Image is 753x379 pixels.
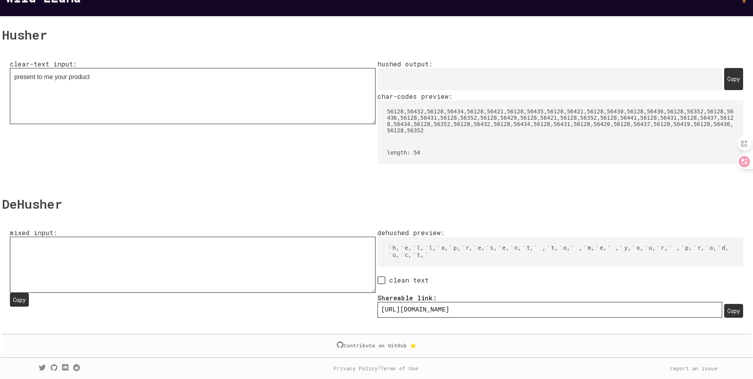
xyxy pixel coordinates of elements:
pre: ｀h,｀e,｀l,｀l,｀o,｀p,｀r,｀e,｀s,｀e,｀n,｀t,｀ ,｀t,｀o,｀ ,｀m,｀e,｀ ,｀y,｀o,｀u,｀r,｀ ,｀p,｀r,｀o,｀d,｀u,｀c,｀t,｀ [377,237,743,267]
h1: DeHusher [2,187,751,221]
pre: 56128,56432,56128,56434,56128,56421,56128,56435,56128,56421,56128,56430,56128,56436,56128,56352,5... [377,100,743,141]
span: clean text [385,276,429,284]
a: Terms of Use [380,365,418,372]
a: Contribute on GitHub ⭐️ [337,340,416,349]
label: clear-text input: [10,60,376,164]
input: Shareable link: [377,302,722,318]
h1: Husher [2,18,751,52]
pre: 󠁰󠁲󠁥󠁳󠁥󠁮󠁴󠀠󠁴󠁯󠀠󠁭󠁥󠀠󠁹󠁯󠁵󠁲󠀠󠁰󠁲󠁯󠁤󠁵󠁣󠁴󠀠 [377,68,722,90]
label: char-codes preview: [377,92,743,164]
div: Copy [10,293,29,307]
a: report an issue [670,365,717,372]
textarea: mixed input:Copy [10,237,376,293]
div: | [334,365,418,372]
label: mixed input: [10,228,376,318]
label: hushed output: [377,60,743,164]
span: Contribute on GitHub ⭐️ [343,342,416,349]
textarea: clear-text input: [10,68,376,124]
div: Copy [724,304,743,318]
pre: length: 54 [377,141,743,164]
div: Copy [724,68,743,90]
a: Privacy Policy [334,365,378,372]
label: Shareable link: [377,294,722,318]
label: dehushed preview: [377,228,743,267]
